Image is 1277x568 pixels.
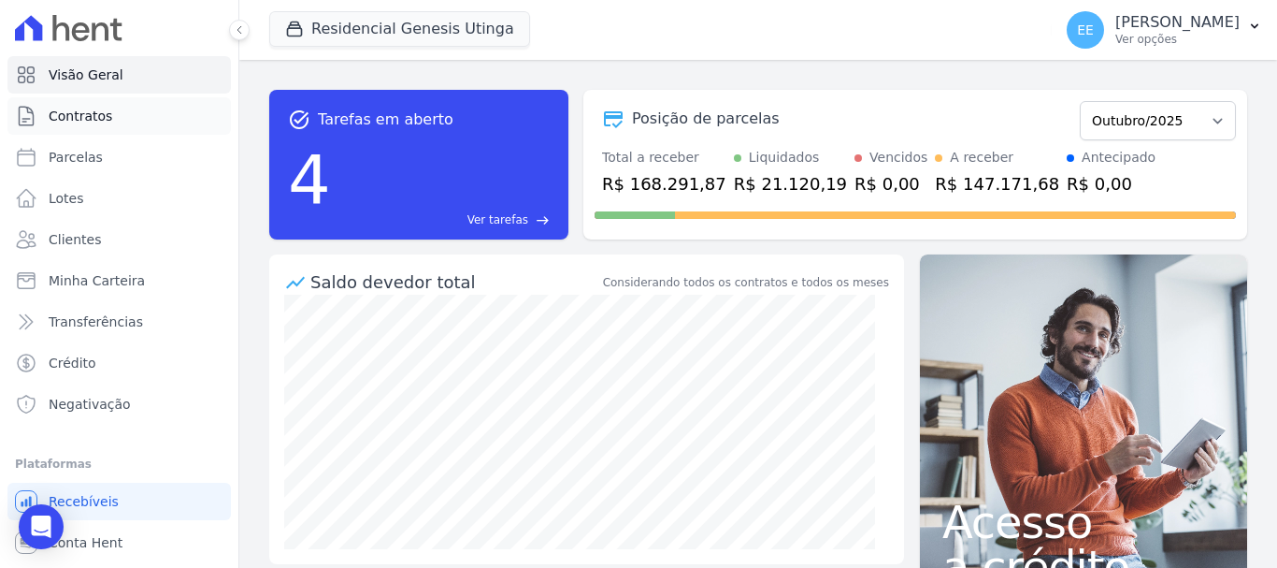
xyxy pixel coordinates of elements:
[1052,4,1277,56] button: EE [PERSON_NAME] Ver opções
[49,230,101,249] span: Clientes
[7,262,231,299] a: Minha Carteira
[49,66,123,84] span: Visão Geral
[602,148,726,167] div: Total a receber
[734,171,847,197] div: R$ 21.120,19
[49,107,112,125] span: Contratos
[1077,23,1094,36] span: EE
[7,344,231,382] a: Crédito
[19,504,64,549] div: Open Intercom Messenger
[1115,32,1240,47] p: Ver opções
[288,131,331,228] div: 4
[269,11,530,47] button: Residencial Genesis Utinga
[7,483,231,520] a: Recebíveis
[749,148,820,167] div: Liquidados
[318,109,453,131] span: Tarefas em aberto
[49,395,131,414] span: Negativação
[49,313,143,331] span: Transferências
[7,386,231,423] a: Negativação
[950,148,1013,167] div: A receber
[602,171,726,197] div: R$ 168.291,87
[467,211,528,228] span: Ver tarefas
[7,303,231,341] a: Transferências
[49,354,96,372] span: Crédito
[7,221,231,258] a: Clientes
[49,271,145,290] span: Minha Carteira
[7,138,231,176] a: Parcelas
[935,171,1059,197] div: R$ 147.171,68
[7,180,231,217] a: Lotes
[49,148,103,167] span: Parcelas
[338,211,550,228] a: Ver tarefas east
[869,148,927,167] div: Vencidos
[603,274,889,291] div: Considerando todos os contratos e todos os meses
[942,500,1225,545] span: Acesso
[49,492,119,511] span: Recebíveis
[310,269,599,295] div: Saldo devedor total
[7,56,231,94] a: Visão Geral
[854,171,927,197] div: R$ 0,00
[536,213,550,227] span: east
[7,524,231,561] a: Conta Hent
[1115,13,1240,32] p: [PERSON_NAME]
[15,453,223,475] div: Plataformas
[49,533,122,552] span: Conta Hent
[49,189,84,208] span: Lotes
[1067,171,1155,197] div: R$ 0,00
[288,109,310,131] span: task_alt
[7,97,231,135] a: Contratos
[1082,148,1155,167] div: Antecipado
[632,108,780,130] div: Posição de parcelas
